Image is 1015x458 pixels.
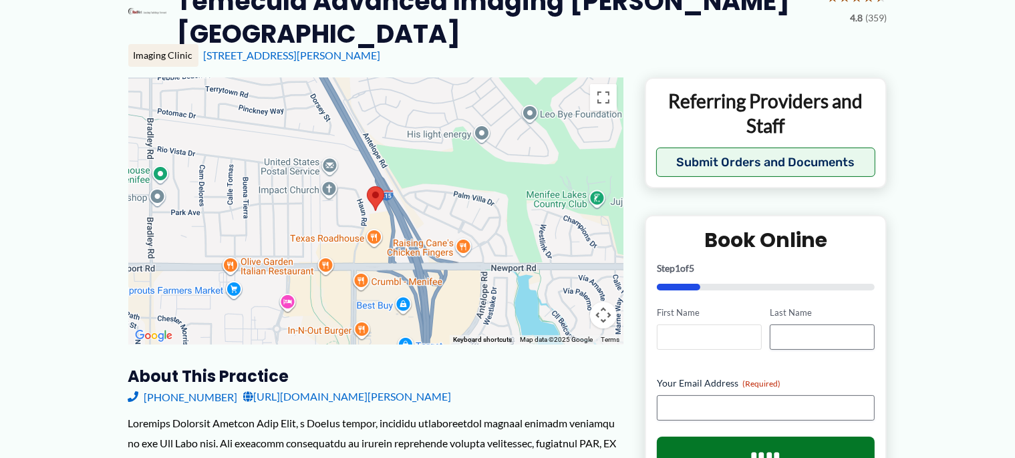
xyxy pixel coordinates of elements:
a: [URL][DOMAIN_NAME][PERSON_NAME] [243,387,452,407]
button: Toggle fullscreen view [590,84,617,111]
p: Step of [657,264,875,273]
span: (359) [866,9,887,27]
button: Submit Orders and Documents [656,148,876,177]
div: Imaging Clinic [128,44,198,67]
a: [PHONE_NUMBER] [128,387,238,407]
button: Map camera controls [590,302,617,328]
label: First Name [657,306,762,319]
button: Keyboard shortcuts [453,335,512,345]
span: (Required) [742,379,780,389]
a: [STREET_ADDRESS][PERSON_NAME] [204,49,381,61]
a: Open this area in Google Maps (opens a new window) [132,327,176,345]
img: Google [132,327,176,345]
h2: Book Online [657,227,875,253]
span: Map data ©2025 Google [520,336,593,343]
span: 1 [675,262,680,274]
label: Your Email Address [657,377,875,390]
label: Last Name [770,306,875,319]
span: 5 [689,262,694,274]
h3: About this practice [128,366,623,387]
p: Referring Providers and Staff [656,89,876,138]
span: 4.8 [851,9,863,27]
a: Terms (opens in new tab) [601,336,619,343]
